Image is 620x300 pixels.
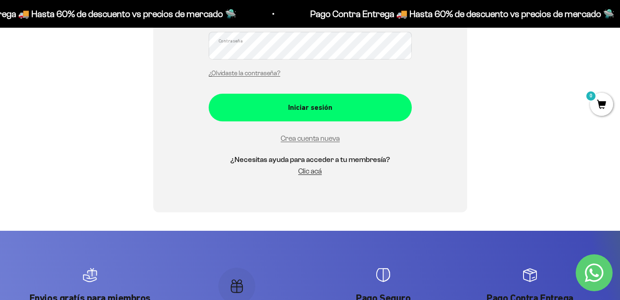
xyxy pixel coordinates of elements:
mark: 0 [585,90,596,102]
a: 0 [590,100,613,110]
a: Clic acá [298,167,322,175]
a: ¿Olvidaste la contraseña? [209,70,280,77]
button: Iniciar sesión [209,94,412,121]
h5: ¿Necesitas ayuda para acceder a tu membresía? [209,154,412,166]
div: Iniciar sesión [227,102,393,114]
p: Pago Contra Entrega 🚚 Hasta 60% de descuento vs precios de mercado 🛸 [307,6,612,21]
a: Crea cuenta nueva [281,134,340,142]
